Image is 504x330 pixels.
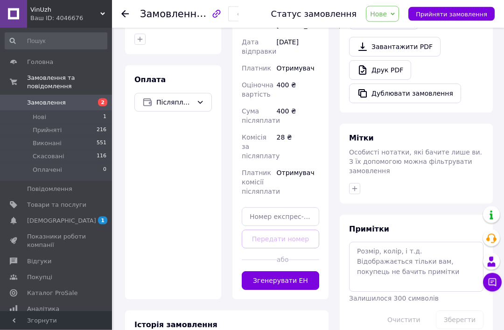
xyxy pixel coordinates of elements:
[349,295,439,302] span: Залишилося 300 символів
[27,305,59,313] span: Аналітика
[134,321,217,330] span: Історія замовлення
[134,76,166,84] span: Оплата
[242,134,280,160] span: Комісія за післяплату
[97,152,106,161] span: 116
[242,208,319,226] input: Номер експрес-накладної
[275,165,321,200] div: Отримувач
[349,84,461,104] button: Дублювати замовлення
[27,217,96,225] span: [DEMOGRAPHIC_DATA]
[33,139,62,147] span: Виконані
[275,103,321,129] div: 400 ₴
[349,61,411,80] a: Друк PDF
[140,8,203,20] span: Замовлення
[121,9,129,19] div: Повернутися назад
[98,98,107,106] span: 2
[27,232,86,249] span: Показники роботи компанії
[156,98,193,108] span: Післяплата
[103,166,106,174] span: 0
[27,257,51,266] span: Відгуки
[242,272,319,290] button: Згенерувати ЕН
[30,6,100,14] span: VinUzh
[349,149,482,175] span: Особисті нотатки, які бачите лише ви. З їх допомогою можна фільтрувати замовлення
[97,126,106,134] span: 216
[103,113,106,121] span: 1
[483,273,502,292] button: Чат з покупцем
[408,7,495,21] button: Прийняти замовлення
[27,185,72,193] span: Повідомлення
[27,273,52,281] span: Покупці
[27,58,53,66] span: Головна
[27,201,86,209] span: Товари та послуги
[33,113,46,121] span: Нові
[275,129,321,165] div: 28 ₴
[242,169,280,196] span: Платник комісії післяплати
[5,33,107,49] input: Пошук
[33,152,64,161] span: Скасовані
[349,134,374,143] span: Мітки
[349,225,389,234] span: Примітки
[98,217,107,225] span: 1
[277,255,285,265] span: або
[242,65,271,72] span: Платник
[370,10,387,18] span: Нове
[242,39,276,56] span: Дата відправки
[271,9,357,19] div: Статус замовлення
[30,14,112,22] div: Ваш ID: 4046676
[275,60,321,77] div: Отримувач
[349,37,441,57] a: Завантажити PDF
[33,166,62,174] span: Оплачені
[27,74,112,91] span: Замовлення та повідомлення
[275,34,321,60] div: [DATE]
[242,82,273,98] span: Оціночна вартість
[27,98,66,107] span: Замовлення
[416,11,487,18] span: Прийняти замовлення
[33,126,62,134] span: Прийняті
[97,139,106,147] span: 551
[275,77,321,103] div: 400 ₴
[242,108,280,125] span: Сума післяплати
[27,289,77,297] span: Каталог ProSale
